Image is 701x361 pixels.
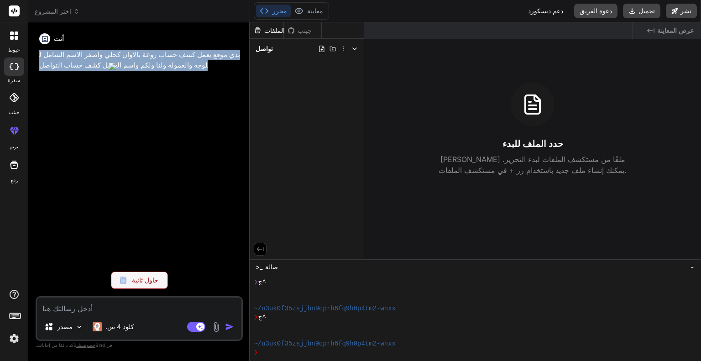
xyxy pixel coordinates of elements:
font: شفرة [8,77,20,84]
button: دعوة الفريق [574,4,617,18]
font: >_ [256,263,262,271]
button: محرر [256,5,291,17]
font: صالة [265,263,278,271]
button: تحميل [623,4,660,18]
font: خيوط [8,47,20,53]
font: جيثب [298,26,312,34]
font: ~/u3uk0f35zsjjbn9cprh6fq9h0p4tm2-wnxx [254,305,396,312]
font: كلود 4 س. [105,323,134,330]
font: معاينة [307,7,323,15]
button: معاينة [291,5,327,17]
font: ❯ [254,314,258,321]
font: أنت [54,35,64,42]
font: اختر المشروع [35,7,71,15]
button: نشر [666,4,697,18]
font: بريم [10,143,18,150]
font: مصدر [57,323,73,330]
font: دعم ديسكورد [528,7,563,15]
font: ^ج [258,314,266,321]
font: ~/u3uk0f35zsjjbn9cprh6fq9h0p4tm2-wnxx [254,340,396,347]
img: settings [6,331,22,346]
font: ^ج [258,278,266,286]
img: إعادة المحاولة [120,277,126,284]
img: رمز [225,322,234,331]
font: في Bind [95,342,112,348]
font: جيثب [9,109,20,115]
font: تحميل [638,7,655,15]
font: ❯ [254,278,258,286]
img: copied.svg [109,63,141,70]
font: حدد الملف للبدء [502,138,563,149]
font: محرر [272,7,287,15]
font: الملفات [264,26,285,34]
font: رفع [10,177,18,183]
font: تأكد دائمًا من إجاباتك. [36,342,76,348]
font: دعوة الفريق [580,7,612,15]
font: [PERSON_NAME] ملفًا من مستكشف الملفات لبدء التحرير. يمكنك إنشاء ملف جديد باستخدام زر + في مستكشف ... [439,155,627,175]
font: خصوصيتك [76,342,95,348]
font: بدي موقع يعمل كشف حساب روعة بالاوان كحلي واصفر الاسم الشامل للوجه والعمولة ولنا ولكم واسم العميل ... [39,50,240,69]
font: عرض المعاينة [657,26,694,34]
font: ❯ [254,349,258,356]
img: مرفق [211,322,221,332]
img: سونيت كلود 4 [93,322,102,331]
font: - [691,262,694,272]
img: اختيار النماذج [75,323,83,331]
font: تواصل [256,45,273,52]
font: حاول ثانية [132,276,158,284]
font: نشر [680,7,691,15]
button: - [689,260,696,274]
